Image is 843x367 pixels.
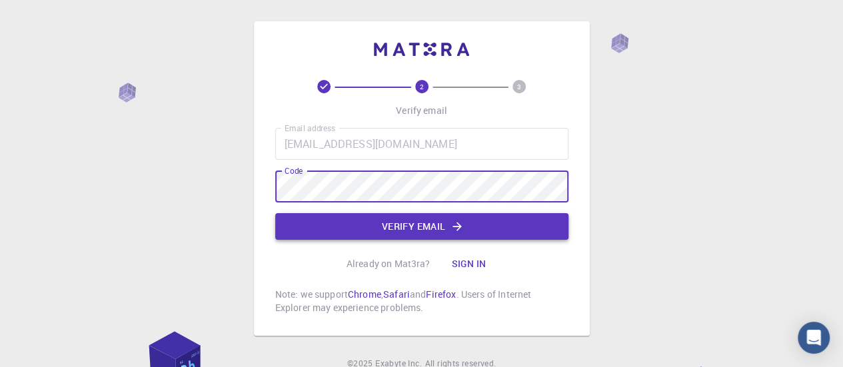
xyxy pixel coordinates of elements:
button: Verify email [275,213,568,240]
label: Email address [285,123,335,134]
p: Verify email [396,104,447,117]
label: Code [285,165,303,177]
a: Firefox [426,288,456,300]
a: Safari [383,288,410,300]
button: Sign in [440,250,496,277]
div: Open Intercom Messenger [798,322,830,354]
p: Note: we support , and . Users of Internet Explorer may experience problems. [275,288,568,314]
text: 3 [517,82,521,91]
a: Chrome [348,288,381,300]
p: Already on Mat3ra? [347,257,430,270]
text: 2 [420,82,424,91]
